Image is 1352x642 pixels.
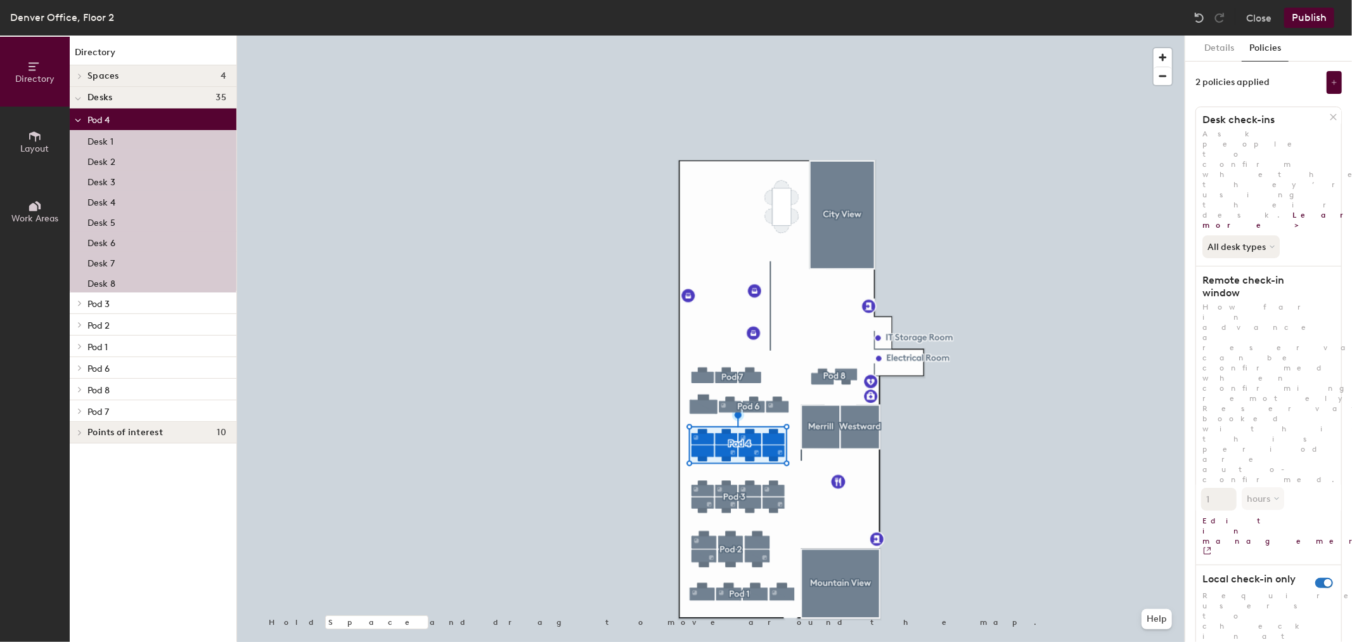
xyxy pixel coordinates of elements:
[87,133,113,147] p: Desk 1
[1197,36,1242,62] button: Details
[87,173,115,188] p: Desk 3
[87,428,163,438] span: Points of interest
[1246,8,1272,28] button: Close
[1195,77,1270,88] div: 2 policies applied
[87,214,115,228] p: Desk 5
[87,93,112,103] span: Desks
[87,254,115,269] p: Desk 7
[21,143,49,154] span: Layout
[87,364,110,374] span: Pod 6
[1242,36,1289,62] button: Policies
[10,10,114,25] div: Denver Office, Floor 2
[87,115,110,126] span: Pod 4
[1196,274,1330,299] h1: Remote check-in window
[70,46,236,65] h1: Directory
[87,299,110,310] span: Pod 3
[87,71,119,81] span: Spaces
[87,153,115,167] p: Desk 2
[216,93,226,103] span: 35
[1242,487,1284,510] button: hours
[15,74,55,84] span: Directory
[87,320,110,331] span: Pod 2
[1196,511,1341,557] a: Edit in management
[1213,11,1226,24] img: Redo
[87,407,109,417] span: Pod 7
[87,234,115,249] p: Desk 6
[1142,609,1172,629] button: Help
[87,193,115,208] p: Desk 4
[1196,573,1330,586] h1: Local check-in only
[87,275,115,289] p: Desk 8
[221,71,226,81] span: 4
[87,342,108,353] span: Pod 1
[87,385,110,396] span: Pod 8
[11,213,58,224] span: Work Areas
[1196,114,1330,126] h1: Desk check-ins
[217,428,226,438] span: 10
[1196,302,1341,485] p: How far in advance a reservation can be confirmed when confirming remotely. Reservations booked w...
[1202,235,1280,258] button: All desk types
[1284,8,1334,28] button: Publish
[1193,11,1206,24] img: Undo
